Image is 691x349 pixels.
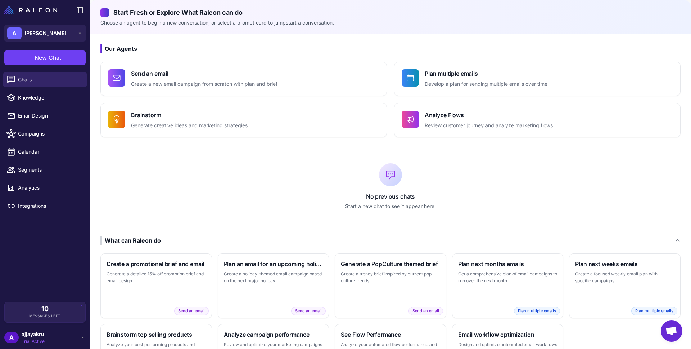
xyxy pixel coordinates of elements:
span: Segments [18,166,81,174]
span: Knowledge [18,94,81,102]
p: Create a trendy brief inspired by current pop culture trends [341,270,440,284]
span: Plan multiple emails [631,307,677,315]
a: Integrations [3,198,87,213]
a: Campaigns [3,126,87,141]
p: Get a comprehensive plan of email campaigns to run over the next month [458,270,557,284]
a: Analytics [3,180,87,195]
span: Analytics [18,184,81,192]
a: Chats [3,72,87,87]
span: New Chat [35,53,61,62]
h4: Plan multiple emails [425,69,547,78]
span: Send an email [174,307,209,315]
h3: Plan next weeks emails [575,260,674,268]
h3: Brainstorm top selling products [107,330,206,339]
button: Generate a PopCulture themed briefCreate a trendy brief inspired by current pop culture trendsSen... [335,253,446,318]
span: Campaigns [18,130,81,138]
p: Design and optimize automated email workflows [458,341,557,348]
button: Analyze FlowsReview customer journey and analyze marketing flows [394,103,681,137]
button: Plan multiple emailsDevelop a plan for sending multiple emails over time [394,62,681,96]
span: Calendar [18,148,81,156]
button: Create a promotional brief and emailGenerate a detailed 15% off promotion brief and email designS... [100,253,212,318]
div: Open chat [661,320,682,342]
span: ajjayakru [22,330,45,338]
span: Chats [18,76,81,84]
button: BrainstormGenerate creative ideas and marketing strategies [100,103,387,137]
div: What can Raleon do [100,236,161,245]
div: A [4,332,19,343]
h4: Brainstorm [131,111,248,119]
p: Develop a plan for sending multiple emails over time [425,80,547,88]
h2: Start Fresh or Explore What Raleon can do [100,8,681,17]
h3: Plan an email for an upcoming holiday [224,260,323,268]
h3: Email workflow optimization [458,330,557,339]
h3: Analyze campaign performance [224,330,323,339]
p: Create a new email campaign from scratch with plan and brief [131,80,277,88]
span: 10 [41,306,49,312]
p: Review customer journey and analyze marketing flows [425,122,553,130]
a: Email Design [3,108,87,123]
span: Send an email [408,307,443,315]
button: Send an emailCreate a new email campaign from scratch with plan and brief [100,62,387,96]
h4: Analyze Flows [425,111,553,119]
p: No previous chats [100,192,681,201]
h3: Create a promotional brief and email [107,260,206,268]
button: Plan next weeks emailsCreate a focused weekly email plan with specific campaignsPlan multiple emails [569,253,681,318]
button: Plan next months emailsGet a comprehensive plan of email campaigns to run over the next monthPlan... [452,253,564,318]
span: Trial Active [22,338,45,345]
button: +New Chat [4,50,86,65]
button: Plan an email for an upcoming holidayCreate a holiday-themed email campaign based on the next maj... [218,253,329,318]
p: Generate creative ideas and marketing strategies [131,122,248,130]
a: Segments [3,162,87,177]
h3: See Flow Performance [341,330,440,339]
button: A[PERSON_NAME] [4,25,86,42]
span: Email Design [18,112,81,120]
h3: Generate a PopCulture themed brief [341,260,440,268]
h3: Plan next months emails [458,260,557,268]
p: Generate a detailed 15% off promotion brief and email design [107,270,206,284]
a: Knowledge [3,90,87,105]
span: Messages Left [29,313,61,319]
span: Send an email [291,307,326,315]
p: Start a new chat to see it appear here. [100,202,681,210]
p: Create a focused weekly email plan with specific campaigns [575,270,674,284]
p: Choose an agent to begin a new conversation, or select a prompt card to jumpstart a conversation. [100,19,681,27]
a: Calendar [3,144,87,159]
div: A [7,27,22,39]
p: Create a holiday-themed email campaign based on the next major holiday [224,270,323,284]
span: [PERSON_NAME] [24,29,66,37]
img: Raleon Logo [4,6,57,14]
a: Raleon Logo [4,6,60,14]
span: Plan multiple emails [514,307,560,315]
h3: Our Agents [100,44,681,53]
h4: Send an email [131,69,277,78]
span: + [29,53,33,62]
span: Integrations [18,202,81,210]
